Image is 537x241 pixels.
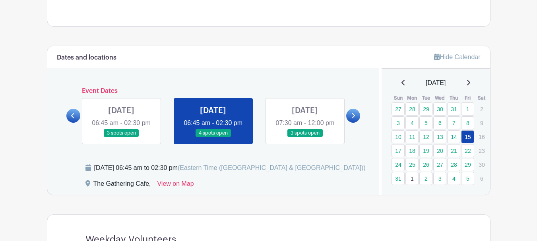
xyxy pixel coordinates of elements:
[392,130,405,143] a: 10
[405,94,419,102] th: Mon
[419,158,432,171] a: 26
[405,172,419,185] a: 1
[392,158,405,171] a: 24
[426,78,446,88] span: [DATE]
[405,116,419,129] a: 4
[434,54,480,60] a: Hide Calendar
[80,87,347,95] h6: Event Dates
[461,102,474,116] a: 1
[447,94,461,102] th: Thu
[447,130,460,143] a: 14
[461,94,475,102] th: Fri
[433,158,446,171] a: 27
[392,144,405,157] a: 17
[475,117,488,129] p: 9
[475,131,488,143] p: 16
[419,116,432,129] a: 5
[93,179,151,192] div: The Gathering Cafe,
[57,54,116,62] h6: Dates and locations
[433,94,447,102] th: Wed
[405,144,419,157] a: 18
[419,130,432,143] a: 12
[433,116,446,129] a: 6
[419,172,432,185] a: 2
[475,172,488,185] p: 6
[157,179,194,192] a: View on Map
[392,116,405,129] a: 3
[461,144,474,157] a: 22
[433,130,446,143] a: 13
[447,144,460,157] a: 21
[405,158,419,171] a: 25
[419,144,432,157] a: 19
[475,103,488,115] p: 2
[419,94,433,102] th: Tue
[392,102,405,116] a: 27
[405,102,419,116] a: 28
[475,145,488,157] p: 23
[461,116,474,129] a: 8
[433,172,446,185] a: 3
[447,158,460,171] a: 28
[433,144,446,157] a: 20
[447,102,460,116] a: 31
[461,158,474,171] a: 29
[461,172,474,185] a: 5
[178,164,366,171] span: (Eastern Time ([GEOGRAPHIC_DATA] & [GEOGRAPHIC_DATA]))
[433,102,446,116] a: 30
[392,172,405,185] a: 31
[391,94,405,102] th: Sun
[447,116,460,129] a: 7
[405,130,419,143] a: 11
[94,163,366,173] div: [DATE] 06:45 am to 02:30 pm
[475,94,489,102] th: Sat
[419,102,432,116] a: 29
[475,158,488,171] p: 30
[461,130,474,143] a: 15
[447,172,460,185] a: 4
